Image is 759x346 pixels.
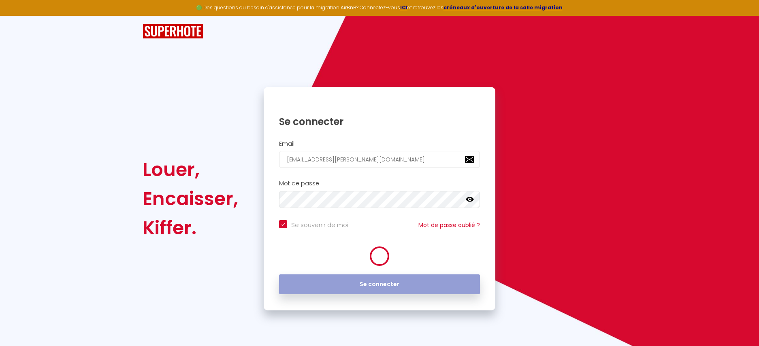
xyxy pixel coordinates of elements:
[279,140,480,147] h2: Email
[143,184,238,213] div: Encaisser,
[400,4,407,11] a: ICI
[418,221,480,229] a: Mot de passe oublié ?
[279,151,480,168] input: Ton Email
[6,3,31,28] button: Ouvrir le widget de chat LiveChat
[143,155,238,184] div: Louer,
[279,115,480,128] h1: Se connecter
[279,274,480,295] button: Se connecter
[279,180,480,187] h2: Mot de passe
[143,24,203,39] img: SuperHote logo
[443,4,563,11] a: créneaux d'ouverture de la salle migration
[143,213,238,242] div: Kiffer.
